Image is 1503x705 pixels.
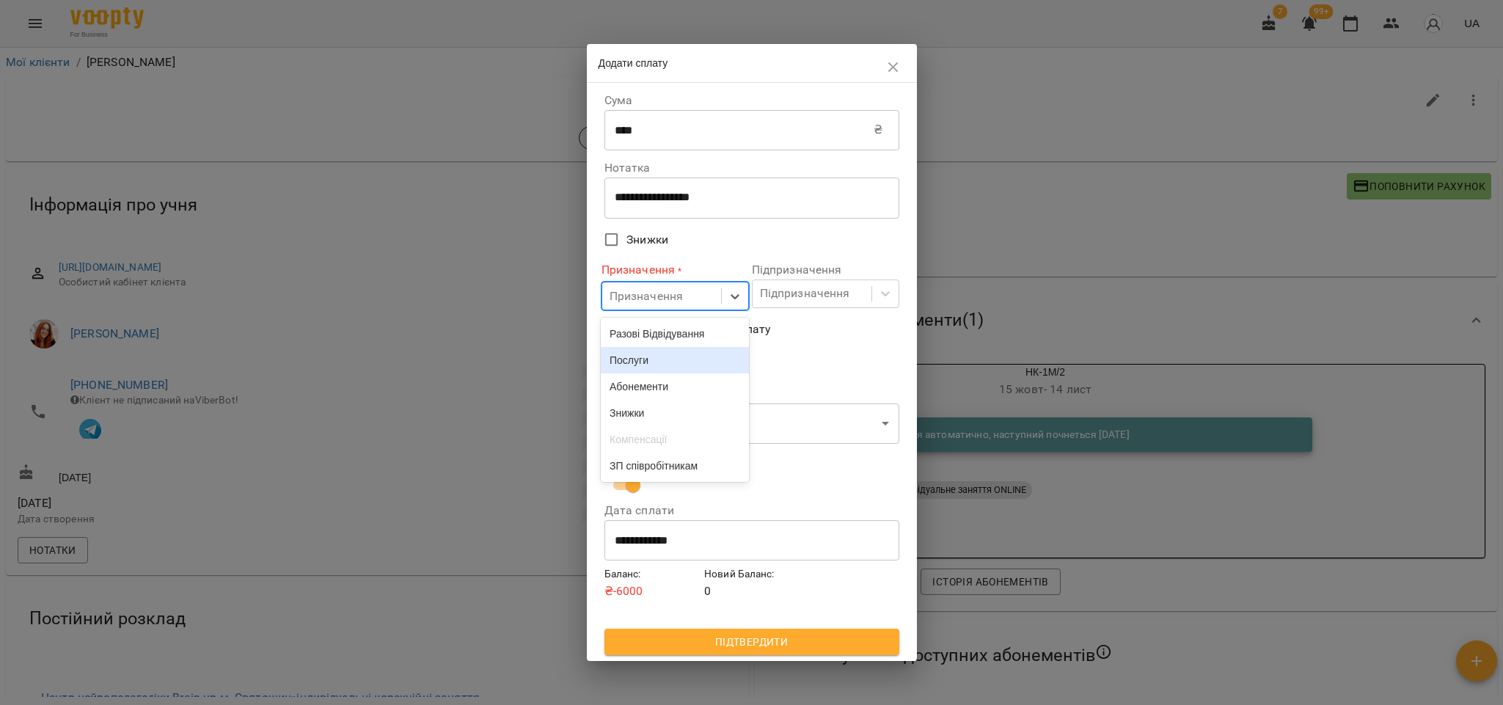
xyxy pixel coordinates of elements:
div: Підпризначення [760,285,850,302]
div: Компенсації [601,426,749,453]
p: ₴ -6000 [604,582,699,600]
span: Підтвердити [616,633,888,651]
div: Абонементи [601,373,749,400]
h6: Баланс : [604,566,699,582]
label: Вказати дату сплати [604,456,899,467]
div: 0 [701,563,802,602]
div: Призначення [610,288,684,305]
div: Разові Відвідування [601,321,749,347]
label: Нотатка [604,162,899,174]
label: Призначення [601,262,749,279]
label: Підпризначення [752,264,899,276]
h6: Новий Баланс : [704,566,799,582]
label: Каса [604,388,899,400]
div: Послуги [601,347,749,373]
div: Знижки [601,400,749,426]
span: Додати сплату [599,57,668,69]
label: Сума [604,95,899,106]
button: Підтвердити [604,629,899,655]
label: Дата сплати [604,505,899,516]
span: Знижки [626,231,668,249]
p: ₴ [874,121,882,139]
div: ЗП співробітникам [601,453,749,479]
